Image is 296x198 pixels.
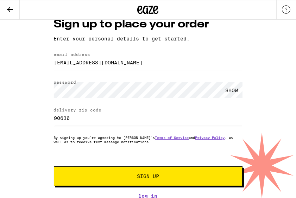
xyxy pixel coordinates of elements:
a: Terms of Service [155,135,189,140]
span: Sign Up [137,174,159,179]
button: Sign Up [54,166,243,186]
a: Privacy Policy [195,135,225,140]
p: Enter your personal details to get started. [54,36,243,41]
p: By signing up you're agreeing to [PERSON_NAME]'s and , as well as to receive text message notific... [54,135,243,144]
input: delivery zip code [54,110,243,126]
div: SHOW [221,82,243,98]
h1: Sign up to place your order [54,17,243,32]
input: email address [54,55,243,70]
label: password [54,80,76,84]
label: delivery zip code [54,108,102,112]
label: email address [54,52,90,57]
span: Hi. Need any help? [4,5,51,11]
